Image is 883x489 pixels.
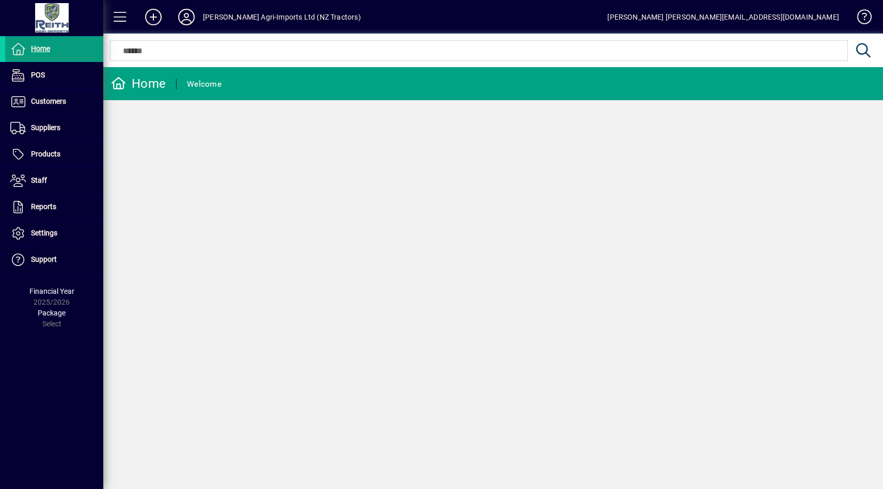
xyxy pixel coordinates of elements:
[31,71,45,79] span: POS
[31,97,66,105] span: Customers
[29,287,74,295] span: Financial Year
[187,76,222,92] div: Welcome
[5,141,103,167] a: Products
[5,89,103,115] a: Customers
[170,8,203,26] button: Profile
[5,62,103,88] a: POS
[38,309,66,317] span: Package
[31,255,57,263] span: Support
[31,176,47,184] span: Staff
[31,202,56,211] span: Reports
[203,9,361,25] div: [PERSON_NAME] Agri-Imports Ltd (NZ Tractors)
[607,9,839,25] div: [PERSON_NAME] [PERSON_NAME][EMAIL_ADDRESS][DOMAIN_NAME]
[5,115,103,141] a: Suppliers
[31,44,50,53] span: Home
[137,8,170,26] button: Add
[31,229,57,237] span: Settings
[849,2,870,36] a: Knowledge Base
[5,247,103,273] a: Support
[111,75,166,92] div: Home
[31,150,60,158] span: Products
[5,220,103,246] a: Settings
[31,123,60,132] span: Suppliers
[5,194,103,220] a: Reports
[5,168,103,194] a: Staff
